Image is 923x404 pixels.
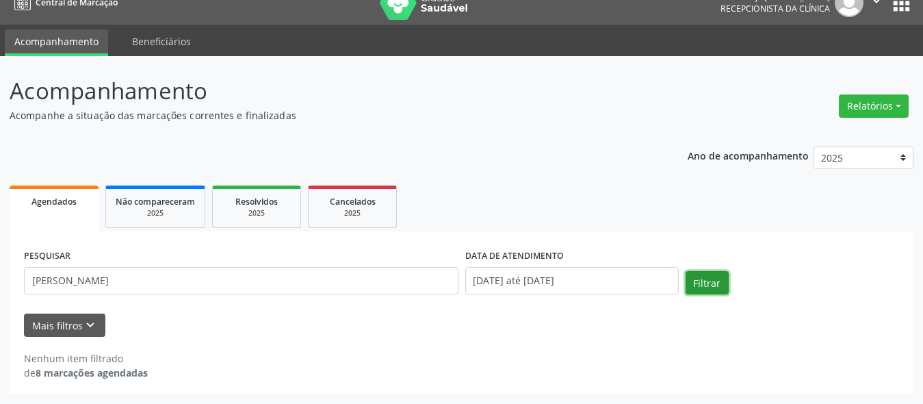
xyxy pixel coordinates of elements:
a: Acompanhamento [5,29,108,56]
div: Nenhum item filtrado [24,351,148,366]
button: Relatórios [839,94,909,118]
span: Recepcionista da clínica [720,3,830,14]
a: Beneficiários [122,29,200,53]
span: Não compareceram [116,196,195,207]
button: Filtrar [686,271,729,294]
p: Acompanhamento [10,74,642,108]
span: Agendados [31,196,77,207]
i: keyboard_arrow_down [83,318,98,333]
span: Cancelados [330,196,376,207]
div: 2025 [116,208,195,218]
span: Resolvidos [235,196,278,207]
input: Nome, código do beneficiário ou CPF [24,267,458,294]
button: Mais filtroskeyboard_arrow_down [24,314,105,338]
p: Ano de acompanhamento [688,147,809,164]
label: DATA DE ATENDIMENTO [465,246,564,267]
div: 2025 [222,208,291,218]
strong: 8 marcações agendadas [36,366,148,379]
p: Acompanhe a situação das marcações correntes e finalizadas [10,108,642,123]
div: 2025 [318,208,387,218]
input: Selecione um intervalo [465,267,679,294]
div: de [24,366,148,380]
label: PESQUISAR [24,246,70,267]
